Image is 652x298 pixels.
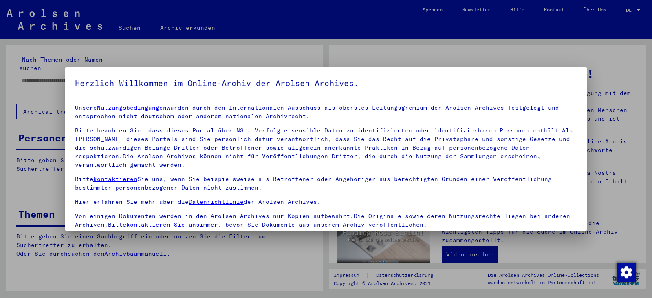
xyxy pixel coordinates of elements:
[75,198,577,206] p: Hier erfahren Sie mehr über die der Arolsen Archives.
[75,104,577,121] p: Unsere wurden durch den Internationalen Ausschuss als oberstes Leitungsgremium der Arolsen Archiv...
[97,104,167,111] a: Nutzungsbedingungen
[75,77,577,90] h5: Herzlich Willkommen im Online-Archiv der Arolsen Archives.
[75,175,577,192] p: Bitte Sie uns, wenn Sie beispielsweise als Betroffener oder Angehöriger aus berechtigten Gründen ...
[617,263,636,282] img: Zustimmung ändern
[126,221,200,228] a: kontaktieren Sie uns
[93,175,137,183] a: kontaktieren
[189,198,244,205] a: Datenrichtlinie
[75,212,577,229] p: Von einigen Dokumenten werden in den Arolsen Archives nur Kopien aufbewahrt.Die Originale sowie d...
[75,126,577,169] p: Bitte beachten Sie, dass dieses Portal über NS - Verfolgte sensible Daten zu identifizierten oder...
